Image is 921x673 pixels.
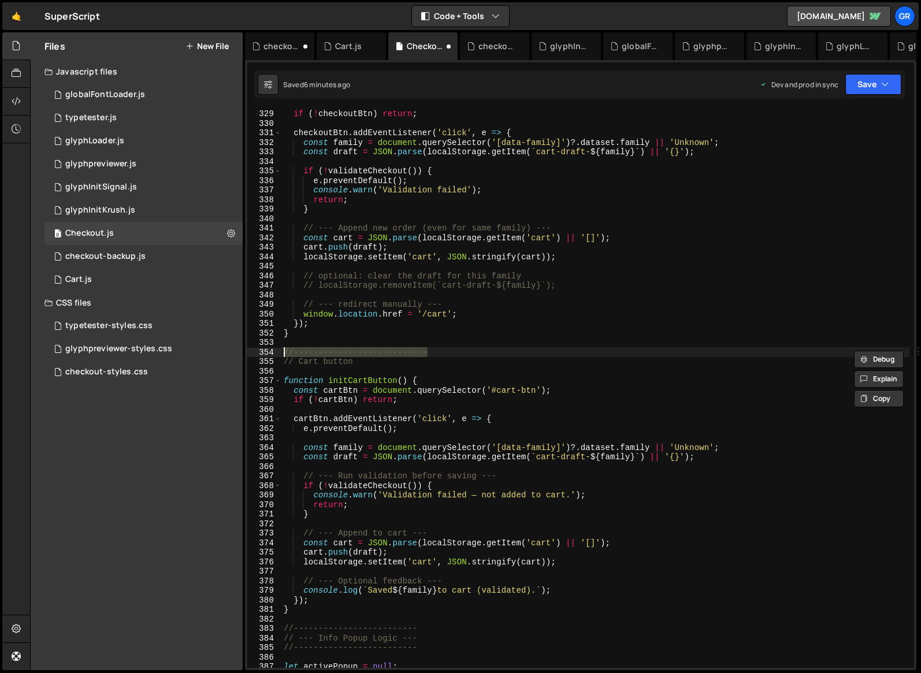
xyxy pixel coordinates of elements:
div: glyphLoader.js [837,40,874,52]
div: 340 [247,214,281,224]
div: 387 [247,662,281,672]
div: 342 [247,233,281,243]
div: 17017/47730.js [44,199,243,222]
div: 370 [247,500,281,510]
div: 383 [247,624,281,634]
div: checkout-styles.css [478,40,515,52]
div: 359 [247,395,281,405]
div: 17017/47137.css [44,314,243,337]
div: 357 [247,376,281,386]
div: 361 [247,414,281,424]
div: 334 [247,157,281,167]
div: Saved [283,80,350,90]
div: typetester.js [65,113,117,123]
div: 363 [247,433,281,443]
div: 382 [247,615,281,624]
div: 366 [247,462,281,472]
div: 17017/48038.css [44,360,243,384]
div: CSS files [31,291,243,314]
div: 17017/47277.js [44,129,243,153]
div: 379 [247,586,281,596]
div: 364 [247,443,281,453]
div: 330 [247,119,281,129]
div: 331 [247,128,281,138]
div: glyphInitKrush.js [65,205,135,215]
div: 17017/46707.js [44,106,243,129]
div: 372 [247,519,281,529]
div: Cart.js [335,40,362,52]
div: 17017/47329.js [44,176,243,199]
h2: Files [44,40,65,53]
div: globalFontLoader.js [65,90,145,100]
button: Code + Tools [412,6,509,27]
div: 338 [247,195,281,205]
div: Dev and prod in sync [760,80,838,90]
div: 332 [247,138,281,148]
div: glyphpreviewer-styles.css [65,344,172,354]
div: 356 [247,367,281,377]
div: Checkout.js [65,228,114,239]
div: 341 [247,224,281,233]
div: Checkout.js [407,40,444,52]
div: globalFontLoader.js [622,40,659,52]
button: Explain [854,370,904,388]
div: 347 [247,281,281,291]
div: 367 [247,471,281,481]
div: checkout-backup.js [263,40,300,52]
div: 369 [247,490,281,500]
div: 378 [247,577,281,586]
button: Copy [854,390,904,407]
div: 352 [247,329,281,339]
div: 385 [247,643,281,653]
div: 344 [247,252,281,262]
div: 351 [247,319,281,329]
div: glyphInitSignal.js [65,182,137,192]
button: Save [845,74,901,95]
div: Checkout.js [44,222,243,245]
div: typetester-styles.css [65,321,153,331]
button: New File [185,42,229,51]
div: checkout-styles.css [65,367,148,377]
div: 386 [247,653,281,663]
div: 346 [247,272,281,281]
div: 360 [247,405,281,415]
div: 337 [247,185,281,195]
div: glyphpreviewer-styles.css [693,40,730,52]
div: 371 [247,510,281,519]
div: 375 [247,548,281,557]
div: 6 minutes ago [304,80,350,90]
div: 362 [247,424,281,434]
a: [DOMAIN_NAME] [787,6,891,27]
div: 377 [247,567,281,577]
div: SuperScript [44,9,100,23]
div: glyphInitSignal.js [765,40,802,52]
div: 333 [247,147,281,157]
div: 365 [247,452,281,462]
div: 345 [247,262,281,272]
div: glyphpreviewer.js [65,159,136,169]
button: Debug [854,351,904,368]
div: Gr [894,6,915,27]
div: 17017/48445.js [44,245,243,268]
div: 350 [247,310,281,319]
div: 17017/47514.js [44,83,243,106]
div: 368 [247,481,281,491]
div: 339 [247,204,281,214]
div: 374 [247,538,281,548]
div: 376 [247,557,281,567]
div: 354 [247,348,281,358]
div: 355 [247,357,281,367]
a: 🤙 [2,2,31,30]
div: 380 [247,596,281,605]
div: 17017/47275.js [44,153,243,176]
div: checkout-backup.js [65,251,146,262]
div: 348 [247,291,281,300]
div: Javascript files [31,60,243,83]
div: 384 [247,634,281,644]
div: 336 [247,176,281,186]
div: glyphLoader.js [65,136,124,146]
div: 373 [247,529,281,538]
div: Cart.js [65,274,92,285]
div: 353 [247,338,281,348]
div: 343 [247,243,281,252]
